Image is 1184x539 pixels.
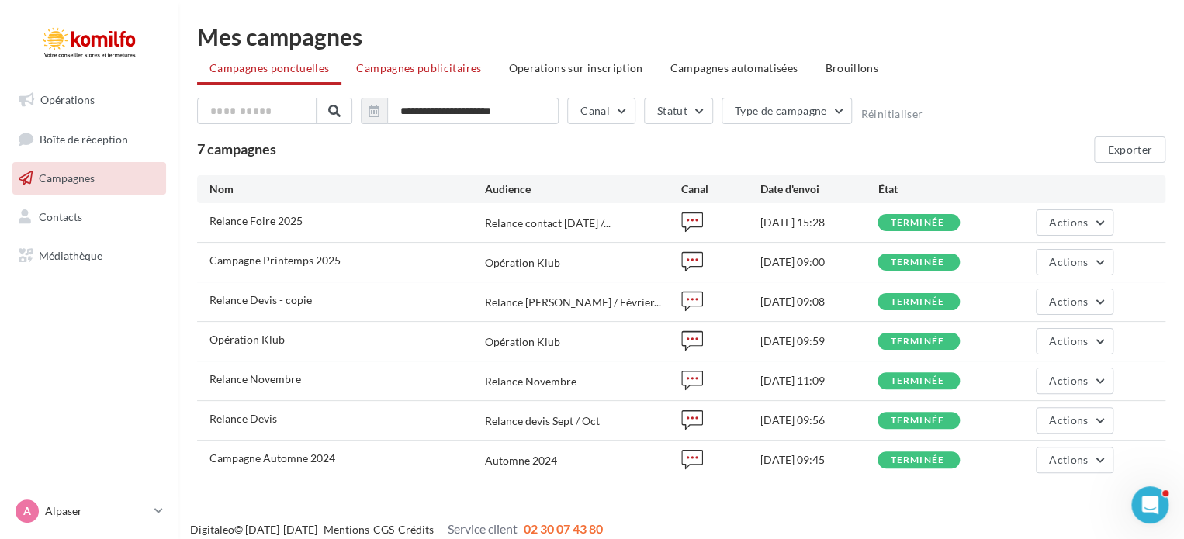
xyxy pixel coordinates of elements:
[209,181,485,197] div: Nom
[760,413,878,428] div: [DATE] 09:56
[1049,453,1088,466] span: Actions
[373,523,394,536] a: CGS
[1036,447,1113,473] button: Actions
[40,93,95,106] span: Opérations
[40,132,128,145] span: Boîte de réception
[1036,249,1113,275] button: Actions
[890,257,944,268] div: terminée
[1049,334,1088,347] span: Actions
[890,337,944,347] div: terminée
[23,503,31,519] span: A
[760,254,878,270] div: [DATE] 09:00
[890,416,944,426] div: terminée
[890,376,944,386] div: terminée
[825,61,878,74] span: Brouillons
[890,297,944,307] div: terminée
[1094,136,1165,163] button: Exporter
[190,523,603,536] span: © [DATE]-[DATE] - - -
[1049,374,1088,387] span: Actions
[45,503,148,519] p: Alpaser
[1036,368,1113,394] button: Actions
[485,334,560,350] div: Opération Klub
[485,295,661,310] span: Relance [PERSON_NAME] / Février...
[209,214,303,227] span: Relance Foire 2025
[485,181,681,197] div: Audience
[39,248,102,261] span: Médiathèque
[9,123,169,156] a: Boîte de réception
[39,171,95,185] span: Campagnes
[39,210,82,223] span: Contacts
[722,98,853,124] button: Type de campagne
[681,181,760,197] div: Canal
[1036,328,1113,354] button: Actions
[760,333,878,349] div: [DATE] 09:59
[485,453,557,468] div: Automne 2024
[524,521,603,536] span: 02 30 07 43 80
[644,98,713,124] button: Statut
[9,162,169,195] a: Campagnes
[508,61,642,74] span: Operations sur inscription
[890,218,944,228] div: terminée
[760,373,878,389] div: [DATE] 11:09
[324,523,369,536] a: Mentions
[760,181,878,197] div: Date d'envoi
[209,412,277,425] span: Relance Devis
[485,374,576,389] div: Relance Novembre
[485,255,560,271] div: Opération Klub
[398,523,434,536] a: Crédits
[890,455,944,465] div: terminée
[9,240,169,272] a: Médiathèque
[485,216,611,231] span: Relance contact [DATE] /...
[670,61,798,74] span: Campagnes automatisées
[190,523,234,536] a: Digitaleo
[1036,209,1113,236] button: Actions
[1049,295,1088,308] span: Actions
[209,254,341,267] span: Campagne Printemps 2025
[1049,216,1088,229] span: Actions
[9,201,169,233] a: Contacts
[1049,413,1088,427] span: Actions
[485,413,600,429] div: Relance devis Sept / Oct
[760,452,878,468] div: [DATE] 09:45
[209,333,285,346] span: Opération Klub
[209,372,301,385] span: Relance Novembre
[12,496,166,526] a: A Alpaser
[760,215,878,230] div: [DATE] 15:28
[878,181,995,197] div: État
[1036,407,1113,434] button: Actions
[1036,289,1113,315] button: Actions
[448,521,518,536] span: Service client
[1131,486,1168,523] iframe: Intercom live chat
[760,294,878,309] div: [DATE] 09:08
[567,98,635,124] button: Canal
[209,293,312,306] span: Relance Devis - copie
[356,61,481,74] span: Campagnes publicitaires
[197,25,1165,48] div: Mes campagnes
[209,451,335,465] span: Campagne Automne 2024
[9,84,169,116] a: Opérations
[1049,255,1088,268] span: Actions
[197,140,276,157] span: 7 campagnes
[860,108,923,120] button: Réinitialiser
